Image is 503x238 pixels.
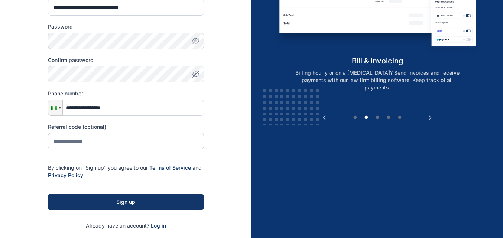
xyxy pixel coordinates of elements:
[48,100,62,115] div: Nigeria: + 234
[48,56,204,64] label: Confirm password
[274,56,480,66] h5: bill & invoicing
[48,164,204,179] p: By clicking on “Sign up” you agree to our and
[48,90,204,97] label: Phone number
[151,222,166,229] a: Log in
[48,23,204,30] label: Password
[48,123,204,131] label: Referral code (optional)
[351,114,359,121] button: 1
[385,114,392,121] button: 4
[363,114,370,121] button: 2
[282,69,473,91] p: Billing hourly or on a [MEDICAL_DATA]? Send invoices and receive payments with our law firm billi...
[321,114,328,121] button: Previous
[48,194,204,210] button: Sign up
[48,172,83,178] a: Privacy Policy
[48,222,204,229] p: Already have an account?
[60,198,192,206] div: Sign up
[426,114,434,121] button: Next
[149,164,191,171] a: Terms of Service
[374,114,381,121] button: 3
[396,114,403,121] button: 5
